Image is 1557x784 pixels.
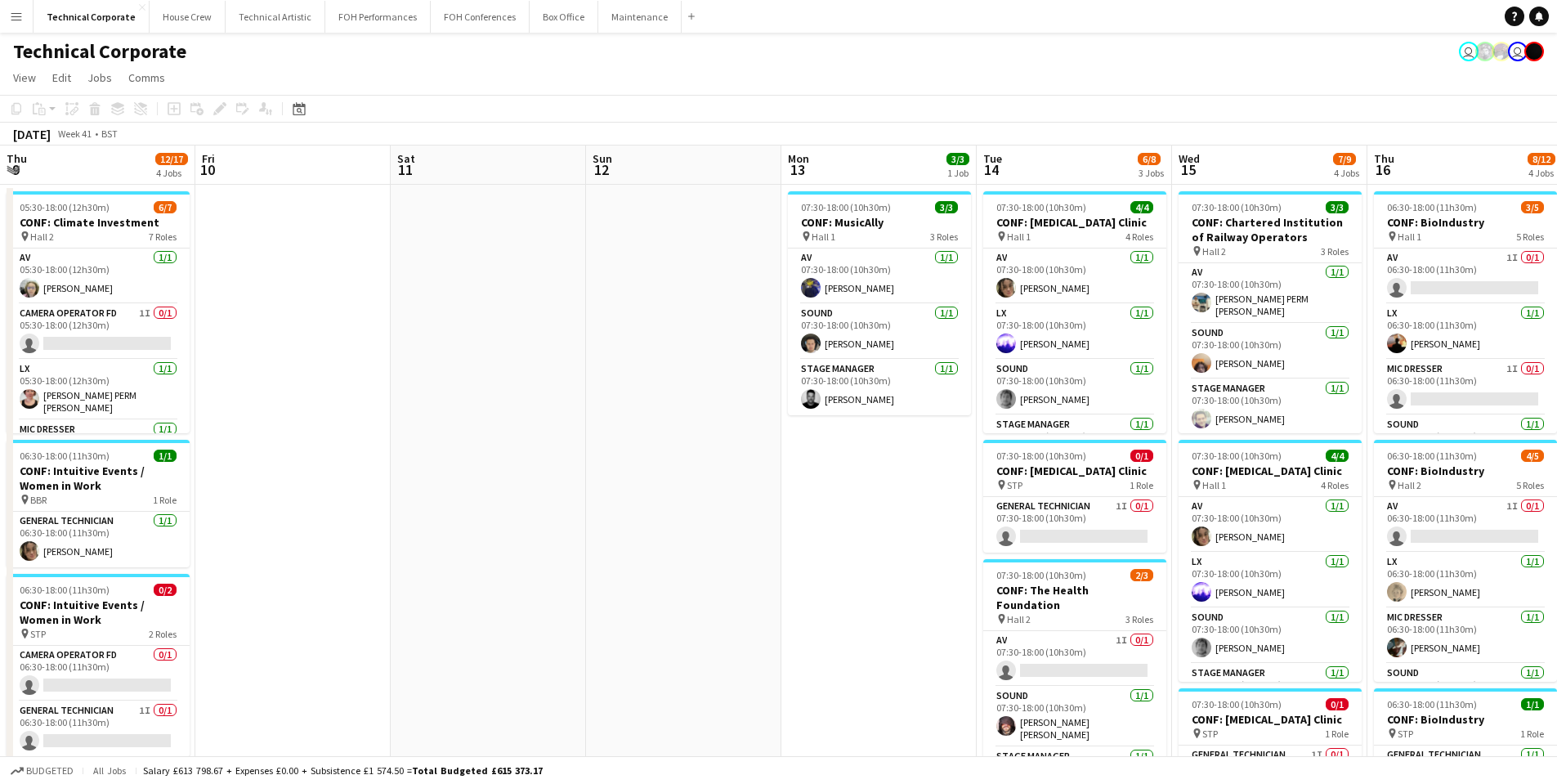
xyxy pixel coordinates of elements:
a: Comms [122,67,172,88]
span: 16 [1371,160,1394,179]
span: 4 Roles [1321,479,1349,491]
span: 11 [395,160,415,179]
app-job-card: 07:30-18:00 (10h30m)3/3CONF: Chartered Institution of Railway Operators Hall 23 RolesAV1/107:30-1... [1179,191,1362,433]
app-card-role: Sound1/107:30-18:00 (10h30m)[PERSON_NAME] [1179,324,1362,379]
span: STP [1202,728,1218,740]
app-card-role: AV1I0/106:30-18:00 (11h30m) [1374,497,1557,553]
span: 12 [590,160,612,179]
app-card-role: AV1/105:30-18:00 (12h30m)[PERSON_NAME] [7,249,190,304]
span: Total Budgeted £615 373.17 [412,764,543,777]
h3: CONF: [MEDICAL_DATA] Clinic [1179,712,1362,727]
span: Hall 2 [1202,245,1226,258]
app-card-role: LX1/106:30-18:00 (11h30m)[PERSON_NAME] [1374,553,1557,608]
span: 3/5 [1521,201,1544,213]
span: 06:30-18:00 (11h30m) [1387,201,1477,213]
a: Edit [46,67,78,88]
app-card-role: General Technician1I0/107:30-18:00 (10h30m) [983,497,1166,553]
span: STP [1007,479,1022,491]
span: BBR [30,494,47,506]
app-card-role: LX1/107:30-18:00 (10h30m)[PERSON_NAME] [983,304,1166,360]
h3: CONF: BioIndustry [1374,464,1557,478]
app-card-role: AV1I0/107:30-18:00 (10h30m) [983,631,1166,687]
button: House Crew [150,1,226,33]
span: 3 Roles [1321,245,1349,258]
span: 7 Roles [149,231,177,243]
span: 06:30-18:00 (11h30m) [20,584,110,596]
span: Hall 1 [1202,479,1226,491]
span: 10 [199,160,215,179]
span: 4/4 [1130,201,1153,213]
app-job-card: 06:30-18:00 (11h30m)1/1CONF: Intuitive Events / Women in Work BBR1 RoleGeneral Technician1/106:30... [7,440,190,567]
div: [DATE] [13,126,51,142]
app-card-role: Sound1/106:30-18:00 (11h30m) [1374,415,1557,476]
app-card-role: Mic Dresser1/1 [7,420,190,476]
span: 8/12 [1528,153,1555,165]
span: 06:30-18:00 (11h30m) [20,450,110,462]
app-card-role: Mic Dresser1/106:30-18:00 (11h30m)[PERSON_NAME] [1374,608,1557,664]
a: View [7,67,43,88]
span: 1 Role [153,494,177,506]
span: 14 [981,160,1002,179]
app-card-role: Mic Dresser1I0/106:30-18:00 (11h30m) [1374,360,1557,415]
div: 4 Jobs [156,167,187,179]
app-card-role: Camera Operator FD0/106:30-18:00 (11h30m) [7,646,190,701]
span: 5 Roles [1516,479,1544,491]
h3: CONF: [MEDICAL_DATA] Clinic [983,215,1166,230]
span: Hall 2 [1007,613,1031,625]
app-job-card: 07:30-18:00 (10h30m)4/4CONF: [MEDICAL_DATA] Clinic Hall 14 RolesAV1/107:30-18:00 (10h30m)[PERSON_... [983,191,1166,433]
app-card-role: General Technician1I0/106:30-18:00 (11h30m) [7,701,190,757]
app-card-role: Sound1/107:30-18:00 (10h30m)[PERSON_NAME] [983,360,1166,415]
span: Fri [202,151,215,166]
app-job-card: 07:30-18:00 (10h30m)0/1CONF: [MEDICAL_DATA] Clinic STP1 RoleGeneral Technician1I0/107:30-18:00 (1... [983,440,1166,553]
h3: CONF: The Health Foundation [983,583,1166,612]
app-card-role: Stage Manager1/107:30-18:00 (10h30m)[PERSON_NAME] [788,360,971,415]
span: Hall 1 [1007,231,1031,243]
button: Budgeted [8,762,76,780]
app-card-role: LX1/107:30-18:00 (10h30m)[PERSON_NAME] [1179,553,1362,608]
app-card-role: Stage Manager1/107:30-18:00 (10h30m) [1179,664,1362,719]
h3: CONF: BioIndustry [1374,712,1557,727]
span: 4/5 [1521,450,1544,462]
div: 06:30-18:00 (11h30m)4/5CONF: BioIndustry Hall 25 RolesAV1I0/106:30-18:00 (11h30m) LX1/106:30-18:0... [1374,440,1557,682]
app-card-role: Sound1/107:30-18:00 (10h30m)[PERSON_NAME] [PERSON_NAME] [983,687,1166,747]
app-card-role: LX1/106:30-18:00 (11h30m)[PERSON_NAME] [1374,304,1557,360]
app-job-card: 07:30-18:00 (10h30m)3/3CONF: MusicAlly Hall 13 RolesAV1/107:30-18:00 (10h30m)[PERSON_NAME]Sound1/... [788,191,971,415]
span: Tue [983,151,1002,166]
span: Wed [1179,151,1200,166]
app-card-role: General Technician1/106:30-18:00 (11h30m)[PERSON_NAME] [7,512,190,567]
span: View [13,70,36,85]
span: 2/3 [1130,569,1153,581]
div: 06:30-18:00 (11h30m)3/5CONF: BioIndustry Hall 15 RolesAV1I0/106:30-18:00 (11h30m) LX1/106:30-18:0... [1374,191,1557,433]
span: 07:30-18:00 (10h30m) [996,201,1086,213]
span: 7/9 [1333,153,1356,165]
app-job-card: 06:30-18:00 (11h30m)0/2CONF: Intuitive Events / Women in Work STP2 RolesCamera Operator FD0/106:3... [7,574,190,757]
span: STP [30,628,46,640]
a: Jobs [81,67,119,88]
app-card-role: AV1/107:30-18:00 (10h30m)[PERSON_NAME] [1179,497,1362,553]
span: Hall 1 [812,231,835,243]
span: 07:30-18:00 (10h30m) [1192,201,1282,213]
span: Sun [593,151,612,166]
h1: Technical Corporate [13,39,186,64]
span: 07:30-18:00 (10h30m) [996,569,1086,581]
span: Thu [7,151,27,166]
app-job-card: 05:30-18:00 (12h30m)6/7CONF: Climate Investment Hall 27 RolesAV1/105:30-18:00 (12h30m)[PERSON_NAM... [7,191,190,433]
span: 3/3 [1326,201,1349,213]
app-user-avatar: Liveforce Admin [1508,42,1528,61]
app-card-role: AV1/107:30-18:00 (10h30m)[PERSON_NAME] PERM [PERSON_NAME] [1179,263,1362,324]
app-card-role: Sound1/106:30-18:00 (11h30m) [1374,664,1557,724]
app-card-role: Stage Manager1/107:30-18:00 (10h30m)[PERSON_NAME] [1179,379,1362,435]
span: 07:30-18:00 (10h30m) [1192,450,1282,462]
span: 0/2 [154,584,177,596]
button: Technical Artistic [226,1,325,33]
span: 1 Role [1325,728,1349,740]
span: Budgeted [26,765,74,777]
h3: CONF: Chartered Institution of Railway Operators [1179,215,1362,244]
span: 4/4 [1326,450,1349,462]
span: 4 Roles [1125,231,1153,243]
span: Jobs [87,70,112,85]
h3: CONF: Intuitive Events / Women in Work [7,464,190,493]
